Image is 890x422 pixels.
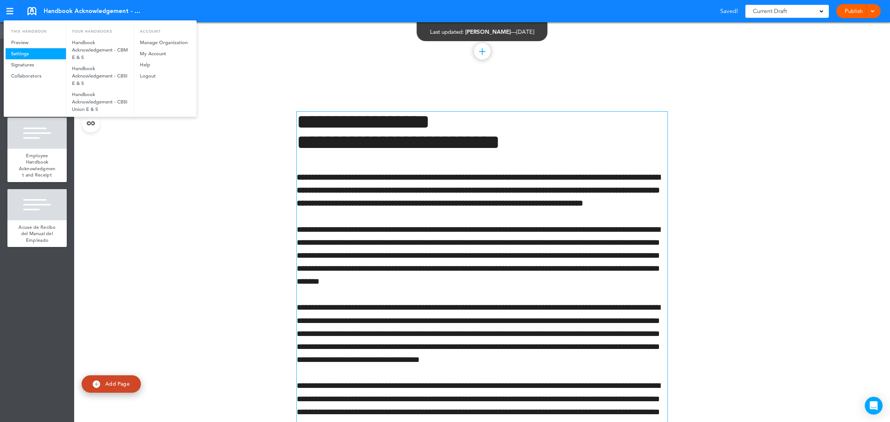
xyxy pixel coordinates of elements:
li: Account [134,22,194,37]
a: Handbook Acknowledgement - CBM E & S [66,37,134,63]
a: Signatures [6,59,66,70]
li: This handbook [6,22,66,37]
a: Preview [6,37,66,48]
a: Handbook Acknowledgement - CBSI E & S [66,63,134,89]
li: Your Handbooks [66,22,134,37]
a: Settings [6,48,66,59]
a: Collaborators [6,70,66,82]
div: Open Intercom Messenger [865,397,883,415]
a: Manage Organization [134,37,194,48]
a: Help [134,59,194,70]
a: My Account [134,48,194,59]
a: Handbook Acknowledgement - CBSI Union E & S [66,89,134,115]
a: Logout [134,70,194,82]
